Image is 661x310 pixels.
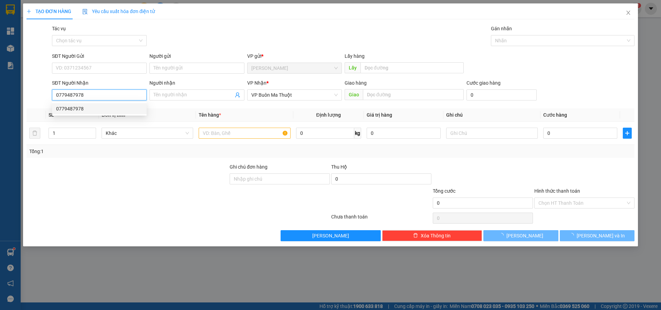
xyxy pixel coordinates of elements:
span: Xóa Thông tin [421,232,451,239]
button: Close [619,3,638,23]
span: loading [499,233,506,238]
input: 0 [367,128,441,139]
button: plus [623,128,632,139]
span: plus [623,130,631,136]
span: VP Buôn Ma Thuột [251,90,338,100]
span: user-add [235,92,240,98]
input: Cước giao hàng [466,89,537,100]
img: icon [82,9,88,14]
label: Gán nhãn [491,26,512,31]
div: SĐT Người Nhận [52,79,147,87]
input: Ghi Chú [446,128,538,139]
label: Cước giao hàng [466,80,501,86]
span: TẠO ĐƠN HÀNG [27,9,71,14]
span: Tên hàng [199,112,221,118]
span: Giao hàng [345,80,367,86]
span: Thu Hộ [331,164,347,170]
span: Giá trị hàng [367,112,392,118]
span: Cước hàng [543,112,567,118]
input: Dọc đường [363,89,464,100]
span: [PERSON_NAME] [312,232,349,239]
input: Dọc đường [360,62,464,73]
div: 0779487978 [56,105,143,113]
button: [PERSON_NAME] [281,230,381,241]
span: loading [569,233,577,238]
span: close [626,10,631,15]
span: Định lượng [316,112,341,118]
div: Người gửi [149,52,244,60]
div: Người nhận [149,79,244,87]
span: kg [354,128,361,139]
span: delete [413,233,418,238]
div: Chưa thanh toán [330,213,432,225]
span: Yêu cầu xuất hóa đơn điện tử [82,9,155,14]
div: SĐT Người Gửi [52,52,147,60]
input: Ghi chú đơn hàng [230,173,330,184]
div: 0779487978 [52,103,147,114]
label: Hình thức thanh toán [534,188,580,194]
div: VP gửi [247,52,342,60]
span: Tổng cước [433,188,455,194]
span: VP Nhận [247,80,266,86]
span: Lấy [345,62,360,73]
label: Ghi chú đơn hàng [230,164,267,170]
div: Tổng: 1 [29,148,255,155]
input: VD: Bàn, Ghế [199,128,290,139]
label: Tác vụ [52,26,66,31]
span: Gia Nghĩa [251,63,338,73]
span: SL [49,112,54,118]
th: Ghi chú [443,108,541,122]
span: Khác [106,128,189,138]
span: plus [27,9,31,14]
button: [PERSON_NAME] [483,230,558,241]
span: [PERSON_NAME] và In [577,232,625,239]
span: Giao [345,89,363,100]
button: delete [29,128,40,139]
button: [PERSON_NAME] và In [560,230,634,241]
span: Lấy hàng [345,53,365,59]
button: deleteXóa Thông tin [382,230,482,241]
span: [PERSON_NAME] [506,232,543,239]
